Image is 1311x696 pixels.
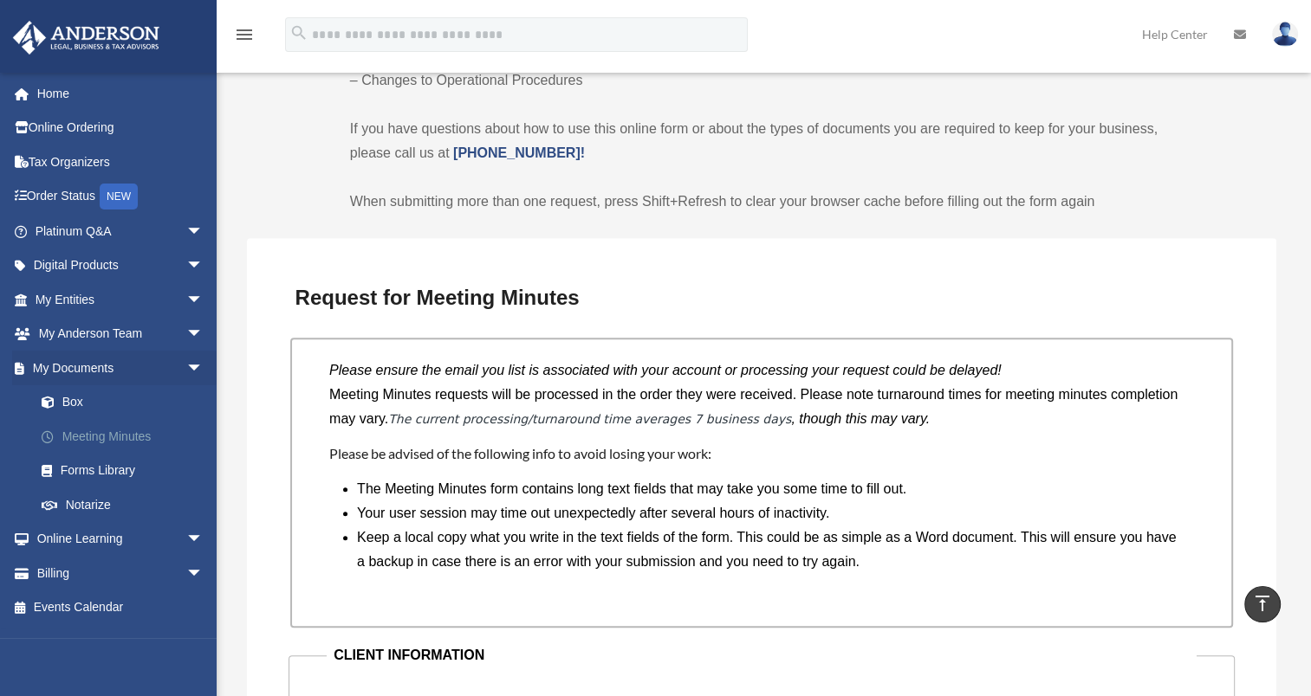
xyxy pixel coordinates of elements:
[12,248,230,283] a: Digital Productsarrow_drop_down
[388,412,791,426] em: The current processing/turnaround time averages 7 business days
[1252,593,1273,614] i: vertical_align_top
[12,556,230,590] a: Billingarrow_drop_down
[24,487,230,522] a: Notarize
[24,385,230,420] a: Box
[12,590,230,625] a: Events Calendar
[329,444,1194,463] h4: Please be advised of the following info to avoid losing your work:
[186,556,221,591] span: arrow_drop_down
[12,317,230,351] a: My Anderson Teamarrow_drop_down
[1244,586,1281,622] a: vertical_align_top
[24,419,230,454] a: Meeting Minutes
[12,145,230,179] a: Tax Organizers
[453,145,585,160] a: [PHONE_NUMBER]!
[289,280,1236,316] h3: Request for Meeting Minutes
[791,411,930,426] i: , though this may vary.
[357,525,1180,574] li: Keep a local copy what you write in the text fields of the form. This could be as simple as a Wor...
[327,643,1197,667] legend: CLIENT INFORMATION
[24,454,230,488] a: Forms Library
[12,76,230,111] a: Home
[186,282,221,318] span: arrow_drop_down
[100,184,138,209] div: NEW
[186,317,221,352] span: arrow_drop_down
[12,351,230,385] a: My Documentsarrow_drop_down
[12,214,230,248] a: Platinum Q&Aarrow_drop_down
[12,522,230,557] a: Online Learningarrow_drop_down
[12,111,230,145] a: Online Ordering
[350,117,1173,165] p: If you have questions about how to use this online form or about the types of documents you are r...
[289,23,308,42] i: search
[12,179,230,215] a: Order StatusNEW
[1272,22,1298,47] img: User Pic
[357,477,1180,501] li: The Meeting Minutes form contains long text fields that may take you some time to fill out.
[186,351,221,386] span: arrow_drop_down
[186,248,221,284] span: arrow_drop_down
[357,501,1180,525] li: Your user session may time out unexpectedly after several hours of inactivity.
[234,30,255,45] a: menu
[234,24,255,45] i: menu
[350,190,1173,214] p: When submitting more than one request, press Shift+Refresh to clear your browser cache before fil...
[8,21,165,55] img: Anderson Advisors Platinum Portal
[186,522,221,557] span: arrow_drop_down
[186,214,221,249] span: arrow_drop_down
[329,363,1002,377] i: Please ensure the email you list is associated with your account or processing your request could...
[329,383,1194,431] p: Meeting Minutes requests will be processed in the order they were received. Please note turnaroun...
[12,282,230,317] a: My Entitiesarrow_drop_down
